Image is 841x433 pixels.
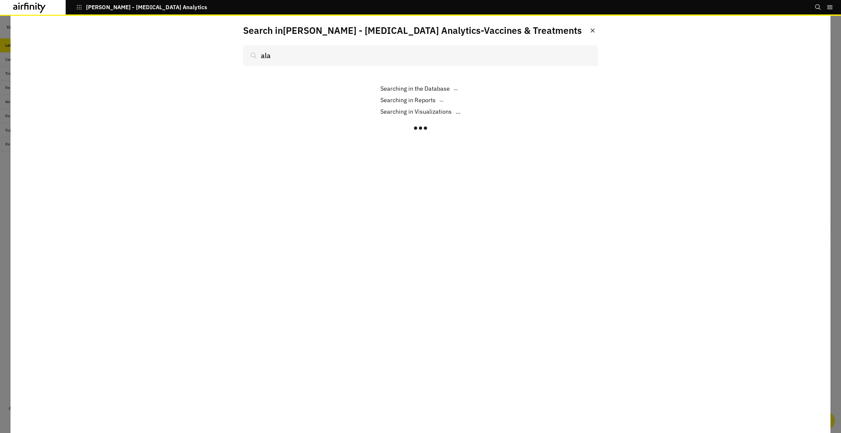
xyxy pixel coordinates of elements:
[243,24,582,37] p: Search in [PERSON_NAME] - [MEDICAL_DATA] Analytics - Vaccines & Treatments
[86,4,207,10] p: [PERSON_NAME] - [MEDICAL_DATA] Analytics
[380,96,436,104] p: Searching in Reports
[380,107,461,116] div: ...
[587,25,598,36] button: Close
[76,2,207,13] button: [PERSON_NAME] - [MEDICAL_DATA] Analytics
[380,107,452,116] p: Searching in Visualizations
[815,2,821,13] button: Search
[243,45,598,66] input: Search...
[380,84,450,93] p: Searching in the Database
[380,96,443,104] div: ...
[380,84,458,93] div: ...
